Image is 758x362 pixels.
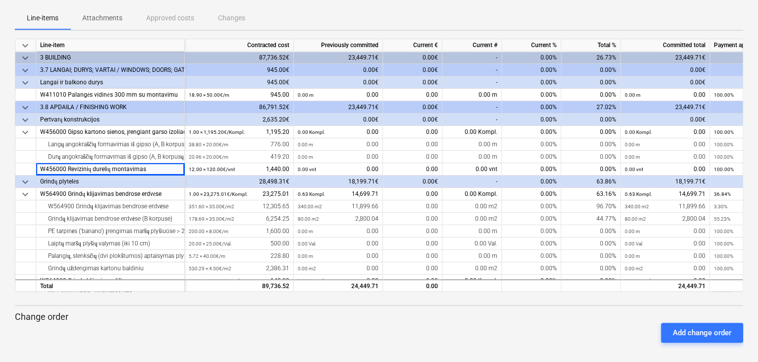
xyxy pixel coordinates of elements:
div: 23,275.01 [189,188,289,200]
div: 228.80 [189,250,289,262]
small: 100.00% [714,92,734,98]
div: 0.00% [502,250,561,262]
div: 0.00% [502,176,561,188]
div: - [442,114,502,126]
div: 6,254.25 [189,213,289,225]
div: 0.00 [625,163,705,176]
div: 24,449.71 [621,279,710,292]
div: 0.00 [625,225,705,238]
div: - [442,64,502,76]
small: 351.60 × 35.00€ / m2 [189,204,234,209]
small: 0.00 Kompl. [625,129,652,135]
div: W564900 Grindų klijavimas lifte [40,275,180,287]
div: Palangių, slenksčių (dvi plokštumos) aptaisymas plytelėmis [40,250,180,262]
span: keyboard_arrow_down [19,176,31,188]
div: 0.00 [383,213,442,225]
small: 100.00% [714,129,734,135]
div: 0.00 [298,238,379,250]
div: 0.00€ [294,64,383,76]
div: 0.00 [383,279,442,292]
div: 0.00€ [621,76,710,89]
span: keyboard_arrow_down [19,275,31,287]
small: 0.00 Val. [625,241,643,246]
div: 0.00 [383,151,442,163]
div: W564900 Grindų klijavimas bendrose erdvėse [40,200,180,213]
div: 2,800.04 [625,213,705,225]
div: Line-item [36,39,185,52]
div: 0.00% [502,151,561,163]
div: 2,800.04 [298,213,379,225]
div: 0.00€ [383,101,442,114]
div: 0.00 [298,126,379,138]
div: 28,498.31€ [185,176,294,188]
div: 0.00 Kompl. [442,275,502,287]
div: 0.00% [561,138,621,151]
div: 0.00 [625,238,705,250]
div: 0.00 m [442,138,502,151]
small: 0.00 m [625,154,640,160]
div: 0.00€ [383,114,442,126]
div: 3.8 APDAILA / FINISHING WORK [40,101,180,114]
div: PE tarpinės ('banano') įrengimas maršų plyšiuose > 20 mm [40,225,180,238]
span: keyboard_arrow_down [19,64,31,76]
div: 0.00 Kompl. [442,188,502,200]
div: Current % [502,39,561,52]
small: 0.00 vnt [625,167,643,172]
div: 0.00% [502,52,561,64]
div: 3 BUILDING [40,52,180,64]
span: keyboard_arrow_down [19,52,31,64]
div: 27.02% [561,101,621,114]
div: 0.00 [625,151,705,163]
div: 0.00% [502,188,561,200]
div: 0.00% [502,126,561,138]
div: 0.00 [383,238,442,250]
div: 0.00% [502,101,561,114]
div: Add change order [673,326,731,339]
div: 18,199.71€ [621,176,710,188]
div: 44.77% [561,213,621,225]
div: 0.00 [625,138,705,151]
div: 63.86% [561,176,621,188]
small: 0.00 Kompl. [298,278,325,284]
div: 0.00 [298,262,379,275]
small: 100.00% [714,278,734,284]
small: 0.00 m [298,229,313,234]
small: 340.00 m2 [298,204,322,209]
small: 3.30% [714,204,727,209]
div: 0.00% [502,238,561,250]
small: 0.63 Kompl. [298,191,325,197]
div: 0.00% [502,213,561,225]
small: 0.00 m [625,92,641,98]
div: 0.00% [502,262,561,275]
small: 530.29 × 4.50€ / m2 [189,266,231,271]
div: 0.00 m2 [442,213,502,225]
small: 0.00 m [298,92,314,98]
small: 0.00 m [625,253,640,259]
div: 14,699.71 [298,188,379,200]
small: 20.00 × 25.00€ / Val. [189,241,231,246]
div: 0.00€ [383,52,442,64]
div: 945.00€ [185,76,294,89]
div: 86,791.52€ [185,101,294,114]
div: 23,449.71€ [621,101,710,114]
div: 945.00€ [185,64,294,76]
div: 0.00 [383,89,442,101]
div: 945.00 [189,89,289,101]
div: 0.00 [625,126,705,138]
small: 0.00 m [625,229,640,234]
div: 0.00 m2 [442,200,502,213]
small: 100.00% [714,142,733,147]
small: 0.63 Kompl. [625,191,652,197]
div: - [442,176,502,188]
div: 0.00 m2 [442,262,502,275]
div: 0.00 [383,138,442,151]
div: 0.00 [383,250,442,262]
small: 100.00% [714,229,733,234]
div: 0.00 [383,188,442,200]
div: 14,699.71 [625,188,705,200]
div: 87,736.52€ [185,52,294,64]
div: 0.00€ [383,64,442,76]
small: 12.00 × 120.00€ / vnt [189,167,235,172]
small: 340.00 m2 [625,204,649,209]
div: Grindų plytelės [40,176,180,188]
